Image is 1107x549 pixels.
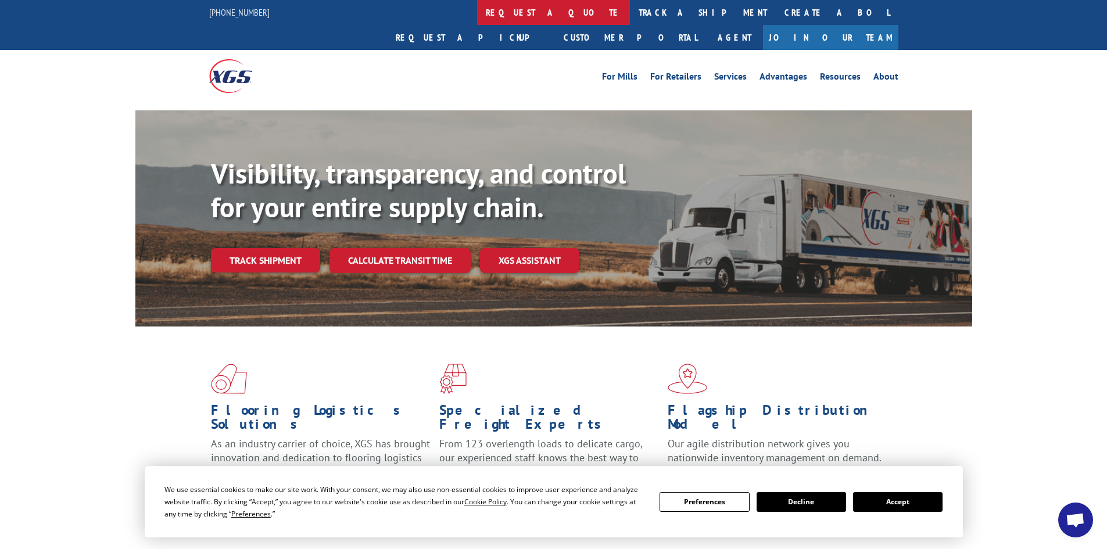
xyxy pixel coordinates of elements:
[668,364,708,394] img: xgs-icon-flagship-distribution-model-red
[480,248,579,273] a: XGS ASSISTANT
[706,25,763,50] a: Agent
[650,72,701,85] a: For Retailers
[660,492,749,512] button: Preferences
[668,403,887,437] h1: Flagship Distribution Model
[211,155,626,225] b: Visibility, transparency, and control for your entire supply chain.
[757,492,846,512] button: Decline
[387,25,555,50] a: Request a pickup
[145,466,963,537] div: Cookie Consent Prompt
[211,403,431,437] h1: Flooring Logistics Solutions
[211,437,430,478] span: As an industry carrier of choice, XGS has brought innovation and dedication to flooring logistics...
[439,364,467,394] img: xgs-icon-focused-on-flooring-red
[602,72,637,85] a: For Mills
[329,248,471,273] a: Calculate transit time
[873,72,898,85] a: About
[164,483,646,520] div: We use essential cookies to make our site work. With your consent, we may also use non-essential ...
[820,72,861,85] a: Resources
[211,248,320,272] a: Track shipment
[668,437,882,464] span: Our agile distribution network gives you nationwide inventory management on demand.
[763,25,898,50] a: Join Our Team
[231,509,271,519] span: Preferences
[439,437,659,489] p: From 123 overlength loads to delicate cargo, our experienced staff knows the best way to move you...
[211,364,247,394] img: xgs-icon-total-supply-chain-intelligence-red
[714,72,747,85] a: Services
[555,25,706,50] a: Customer Portal
[439,403,659,437] h1: Specialized Freight Experts
[1058,503,1093,537] div: Open chat
[853,492,943,512] button: Accept
[209,6,270,18] a: [PHONE_NUMBER]
[464,497,507,507] span: Cookie Policy
[760,72,807,85] a: Advantages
